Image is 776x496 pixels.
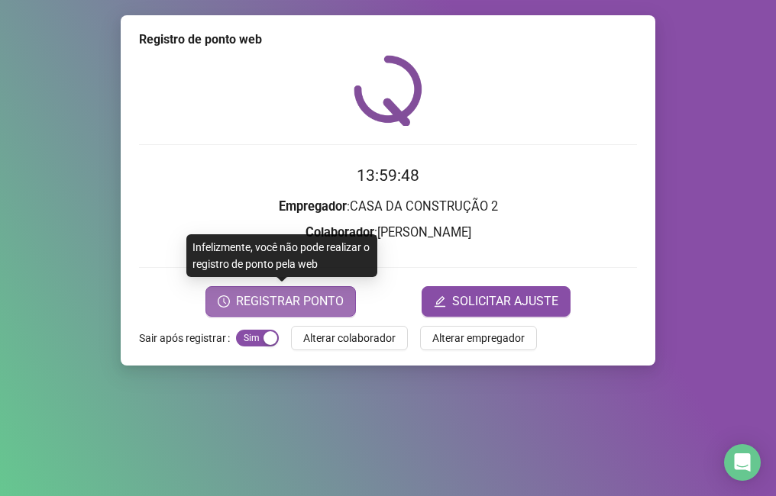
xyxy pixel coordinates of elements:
[422,286,571,317] button: editSOLICITAR AJUSTE
[432,330,525,346] span: Alterar empregador
[357,166,419,185] time: 13:59:48
[139,197,637,217] h3: : CASA DA CONSTRUÇÃO 2
[218,295,230,308] span: clock-circle
[306,225,374,240] strong: Colaborador
[139,31,637,49] div: Registro de ponto web
[139,223,637,243] h3: : [PERSON_NAME]
[186,234,377,277] div: Infelizmente, você não pode realizar o registro de ponto pela web
[205,286,356,317] button: REGISTRAR PONTO
[139,326,236,350] label: Sair após registrar
[452,292,558,311] span: SOLICITAR AJUSTE
[236,292,344,311] span: REGISTRAR PONTO
[434,295,446,308] span: edit
[291,326,408,350] button: Alterar colaborador
[279,199,347,214] strong: Empregador
[303,330,396,346] span: Alterar colaborador
[724,444,761,481] div: Open Intercom Messenger
[420,326,537,350] button: Alterar empregador
[354,55,422,126] img: QRPoint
